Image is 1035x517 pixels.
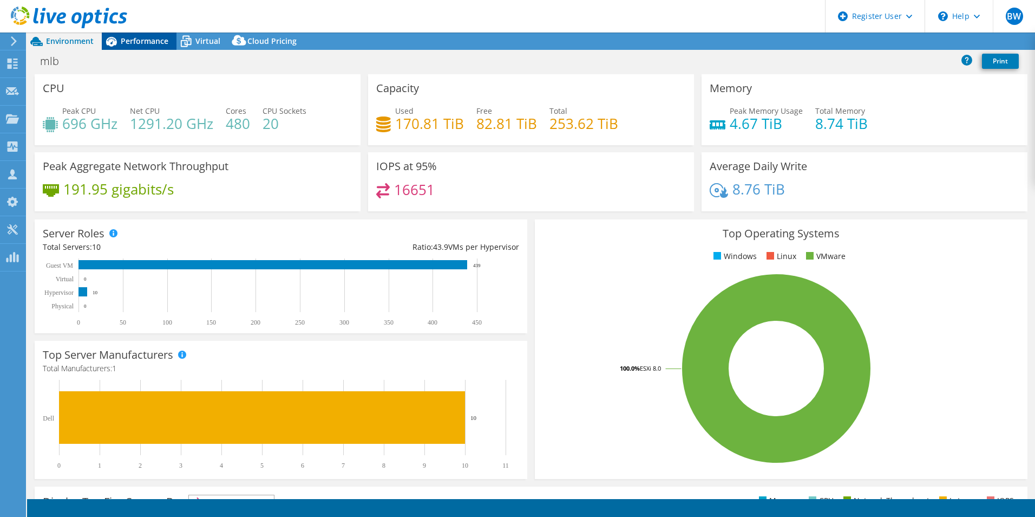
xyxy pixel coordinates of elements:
[382,462,385,469] text: 8
[433,242,448,252] span: 43.9
[98,462,101,469] text: 1
[43,82,64,94] h3: CPU
[44,289,74,296] text: Hypervisor
[93,290,98,295] text: 10
[806,495,834,507] li: CPU
[982,54,1019,69] a: Print
[730,106,803,116] span: Peak Memory Usage
[984,495,1014,507] li: IOPS
[43,415,54,422] text: Dell
[130,118,213,130] h4: 1291.20 GHz
[384,319,394,326] text: 350
[62,106,96,116] span: Peak CPU
[43,160,228,172] h3: Peak Aggregate Network Throughput
[342,462,345,469] text: 7
[620,364,640,372] tspan: 100.0%
[206,319,216,326] text: 150
[841,495,929,507] li: Network Throughput
[938,11,948,21] svg: \n
[120,319,126,326] text: 50
[77,319,80,326] text: 0
[339,319,349,326] text: 300
[462,462,468,469] text: 10
[476,118,537,130] h4: 82.81 TiB
[226,118,250,130] h4: 480
[226,106,246,116] span: Cores
[473,263,481,268] text: 439
[247,36,297,46] span: Cloud Pricing
[189,495,274,508] span: IOPS
[260,462,264,469] text: 5
[51,302,74,310] text: Physical
[711,250,757,262] li: Windows
[84,303,87,309] text: 0
[1006,8,1023,25] span: BW
[395,118,464,130] h4: 170.81 TiB
[295,319,305,326] text: 250
[46,262,73,269] text: Guest VM
[394,184,435,196] h4: 16651
[139,462,142,469] text: 2
[43,241,281,253] div: Total Servers:
[57,462,61,469] text: 0
[756,495,799,507] li: Memory
[732,183,785,195] h4: 8.76 TiB
[764,250,796,262] li: Linux
[710,160,807,172] h3: Average Daily Write
[112,363,116,373] span: 1
[263,106,306,116] span: CPU Sockets
[423,462,426,469] text: 9
[220,462,223,469] text: 4
[815,106,865,116] span: Total Memory
[549,118,618,130] h4: 253.62 TiB
[195,36,220,46] span: Virtual
[472,319,482,326] text: 450
[121,36,168,46] span: Performance
[549,106,567,116] span: Total
[730,118,803,130] h4: 4.67 TiB
[130,106,160,116] span: Net CPU
[710,82,752,94] h3: Memory
[301,462,304,469] text: 6
[56,275,74,283] text: Virtual
[263,118,306,130] h4: 20
[376,82,419,94] h3: Capacity
[936,495,977,507] li: Latency
[803,250,846,262] li: VMware
[815,118,868,130] h4: 8.74 TiB
[395,106,414,116] span: Used
[470,415,477,421] text: 10
[46,36,94,46] span: Environment
[84,276,87,282] text: 0
[162,319,172,326] text: 100
[92,242,101,252] span: 10
[62,118,117,130] h4: 696 GHz
[43,349,173,361] h3: Top Server Manufacturers
[43,363,519,374] h4: Total Manufacturers:
[43,228,104,240] h3: Server Roles
[428,319,437,326] text: 400
[376,160,437,172] h3: IOPS at 95%
[502,462,509,469] text: 11
[476,106,492,116] span: Free
[251,319,260,326] text: 200
[543,228,1019,240] h3: Top Operating Systems
[179,462,182,469] text: 3
[63,183,174,195] h4: 191.95 gigabits/s
[640,364,661,372] tspan: ESXi 8.0
[281,241,519,253] div: Ratio: VMs per Hypervisor
[35,55,76,67] h1: mlb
